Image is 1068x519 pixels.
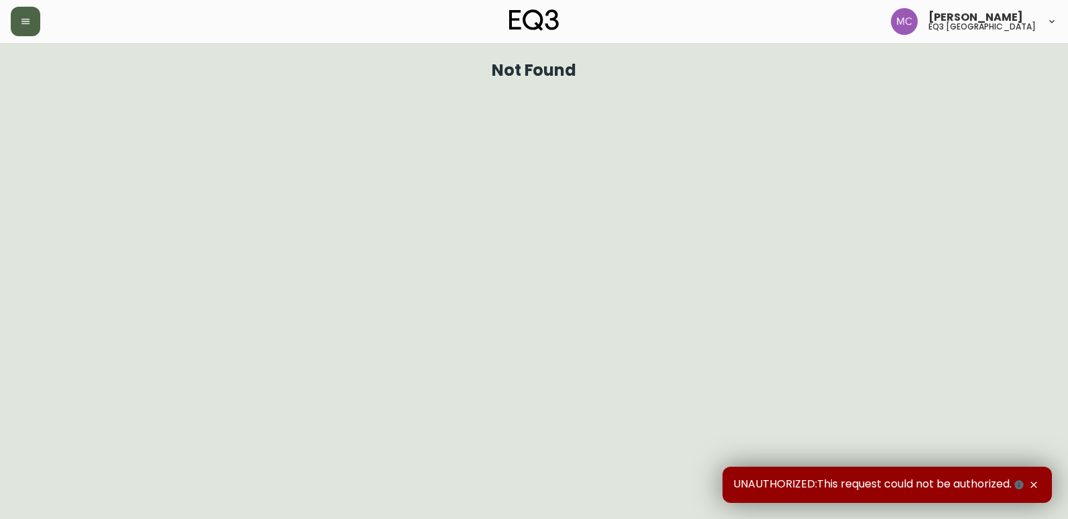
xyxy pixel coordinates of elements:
[928,23,1036,31] h5: eq3 [GEOGRAPHIC_DATA]
[509,9,559,31] img: logo
[733,477,1026,492] span: UNAUTHORIZED:This request could not be authorized.
[928,12,1023,23] span: [PERSON_NAME]
[492,64,577,76] h1: Not Found
[891,8,918,35] img: 6dbdb61c5655a9a555815750a11666cc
